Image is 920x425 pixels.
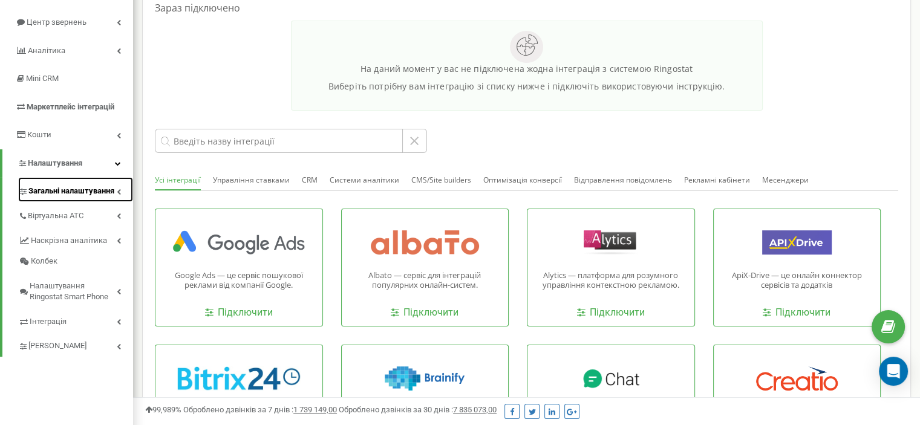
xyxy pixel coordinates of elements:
[339,405,497,414] span: Оброблено дзвінків за 30 днів :
[302,171,318,189] button: CRM
[330,171,399,189] button: Системи аналітики
[155,129,403,153] input: Введіть назву інтеграції
[293,405,337,414] u: 1 739 149,00
[145,405,181,414] span: 99,989%
[27,102,114,111] span: Маркетплейс інтеграцій
[213,171,290,189] button: Управління ставками
[30,316,67,328] span: Інтеграція
[453,405,497,414] u: 7 835 073,00
[28,340,86,352] span: [PERSON_NAME]
[18,332,133,357] a: [PERSON_NAME]
[351,271,500,290] p: Albato — сервіс для інтеграцій популярних онлайн-систем.
[26,74,59,83] span: Mini CRM
[28,46,65,55] span: Аналiтика
[391,306,458,320] a: Підключити
[574,171,672,189] button: Відправлення повідомлень
[763,306,830,320] a: Підключити
[292,63,762,74] p: На даний момент у вас не підключена жодна інтеграція з системою Ringostat
[18,177,133,202] a: Загальні налаштування
[155,171,201,190] button: Усі інтеграції
[28,158,82,167] span: Налаштування
[577,306,645,320] a: Підключити
[762,171,809,189] button: Месенджери
[205,306,273,320] a: Підключити
[28,186,114,197] span: Загальні налаштування
[18,272,133,308] a: Налаштування Ringostat Smart Phone
[18,251,133,272] a: Колбек
[31,256,57,267] span: Колбек
[28,210,83,222] span: Віртуальна АТС
[27,130,51,139] span: Кошти
[684,171,750,189] button: Рекламні кабінети
[723,271,872,290] p: ApiX-Drive — це онлайн коннектор сервісів та додатків
[18,202,133,227] a: Віртуальна АТС
[18,308,133,333] a: Інтеграція
[879,357,908,386] div: Open Intercom Messenger
[31,235,107,247] span: Наскрізна аналітика
[183,405,337,414] span: Оброблено дзвінків за 7 днів :
[165,271,313,290] p: Google Ads — це сервіс пошукової реклами від компанії Google.
[18,227,133,251] a: Наскрізна аналітика
[483,171,562,189] button: Оптимізація конверсії
[27,18,86,27] span: Центр звернень
[155,1,898,15] h1: Зараз підключено
[30,281,117,303] span: Налаштування Ringostat Smart Phone
[411,171,471,189] button: CMS/Site builders
[2,149,133,178] a: Налаштування
[292,80,762,92] p: Виберіть потрібну вам інтеграцію зі списку нижче і підключіть використовуючи інструкцію.
[537,271,685,290] p: Alytics — платформа для розумного управління контекстною рекламою.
